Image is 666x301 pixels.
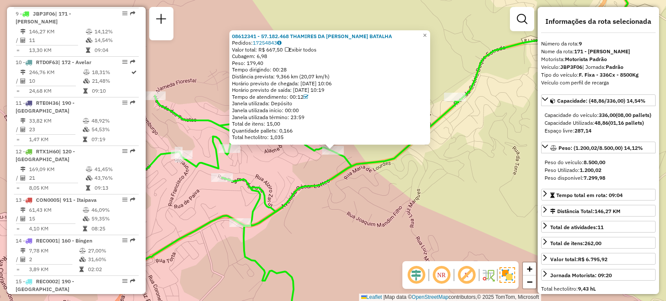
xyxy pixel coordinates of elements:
[545,127,652,135] div: Espaço livre:
[86,175,92,181] i: % de utilização da cubagem
[83,88,88,94] i: Tempo total em rota
[29,214,82,223] td: 15
[541,253,656,265] a: Valor total:R$ 6.795,92
[29,206,82,214] td: 61,43 KM
[16,100,75,114] span: 11 -
[541,269,656,281] a: Jornada Motorista: 09:20
[153,10,170,30] a: Nova sessão e pesquisa
[16,125,20,134] td: /
[608,120,644,126] strong: (01,16 pallets)
[29,135,82,144] td: 1,47 KM
[582,64,624,70] span: | Jornada:
[285,46,317,53] span: Exibir todos
[550,240,601,247] div: Total de itens:
[94,36,135,45] td: 14,54%
[83,118,89,123] i: % de utilização do peso
[29,224,82,233] td: 4,10 KM
[580,167,601,173] strong: 1.200,02
[550,256,607,263] div: Valor total:
[36,59,58,65] span: RTD0F63
[541,79,656,87] div: Veículo com perfil de recarga
[232,66,428,73] div: Tempo dirigindo: 00:28
[420,30,430,41] a: Close popup
[83,70,90,75] i: % de utilização do peso
[584,240,601,246] strong: 262,00
[232,127,428,134] div: Quantidade pallets: 0,166
[91,77,131,85] td: 21,48%
[122,59,127,65] em: Opções
[527,263,532,274] span: +
[597,224,604,230] strong: 11
[130,197,135,202] em: Rota exportada
[513,10,531,28] a: Exibir filtros
[130,278,135,284] em: Rota exportada
[232,46,428,53] div: Valor total: R$ 667,50
[232,87,428,94] div: Horário previsto de saída: [DATE] 10:19
[29,246,79,255] td: 7,78 KM
[232,114,428,121] div: Janela utilizada término: 23:59
[88,255,135,264] td: 31,60%
[36,197,59,203] span: CON0005
[232,134,428,141] div: Total hectolitro: 1,035
[122,197,127,202] em: Opções
[130,59,135,65] em: Rota exportada
[29,265,79,274] td: 3,89 KM
[16,36,20,45] td: /
[579,71,639,78] strong: F. Fixa - 336Cx - 8500Kg
[131,70,137,75] i: Rota otimizada
[499,267,515,283] img: Exibir/Ocultar setores
[16,148,75,162] span: 12 -
[431,265,452,285] span: Ocultar NR
[541,48,656,55] div: Nome da rota:
[20,257,26,262] i: Total de Atividades
[304,94,308,100] a: Com service time
[545,159,605,165] span: Peso do veículo:
[130,238,135,243] em: Rota exportada
[359,294,541,301] div: Map data © contributors,© 2025 TomTom, Microsoft
[20,78,26,84] i: Total de Atividades
[16,10,71,25] span: | 171 - [PERSON_NAME]
[20,175,26,181] i: Total de Atividades
[29,68,83,77] td: 246,76 KM
[541,17,656,26] h4: Informações da rota selecionada
[88,265,135,274] td: 02:02
[527,276,532,287] span: −
[94,184,135,192] td: 09:13
[91,224,135,233] td: 08:25
[541,63,656,71] div: Veículo:
[36,278,58,285] span: REC0002
[94,165,135,174] td: 41,45%
[20,29,26,34] i: Distância Total
[232,53,267,59] span: Cubagem: 6,98
[361,294,382,300] a: Leaflet
[36,100,59,106] span: RTE0H36
[560,64,582,70] strong: JBP3F06
[277,40,281,45] i: Observações
[523,275,536,288] a: Zoom out
[232,100,428,107] div: Janela utilizada: Depósito
[16,214,20,223] td: /
[91,135,135,144] td: 07:19
[20,216,26,221] i: Total de Atividades
[523,262,536,275] a: Zoom in
[91,125,135,134] td: 54,53%
[86,38,92,43] i: % de utilização da cubagem
[29,117,82,125] td: 33,82 KM
[541,285,656,293] div: Total hectolitro:
[86,185,90,191] i: Tempo total em rota
[541,142,656,153] a: Peso: (1.200,02/8.500,00) 14,12%
[545,111,652,119] div: Capacidade do veículo:
[541,155,656,185] div: Peso: (1.200,02/8.500,00) 14,12%
[550,224,604,230] span: Total de atividades:
[232,80,428,87] div: Horário previsto de chegada: [DATE] 10:06
[423,32,427,39] span: ×
[584,159,605,165] strong: 8.500,00
[91,214,135,223] td: 59,35%
[20,118,26,123] i: Distância Total
[232,33,392,39] strong: 08612341 - 57.182.468 THAMIRES DA [PERSON_NAME] BATALHA
[16,197,97,203] span: 13 -
[584,175,605,181] strong: 7.299,98
[91,206,135,214] td: 46,09%
[20,167,26,172] i: Distância Total
[16,59,91,65] span: 10 -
